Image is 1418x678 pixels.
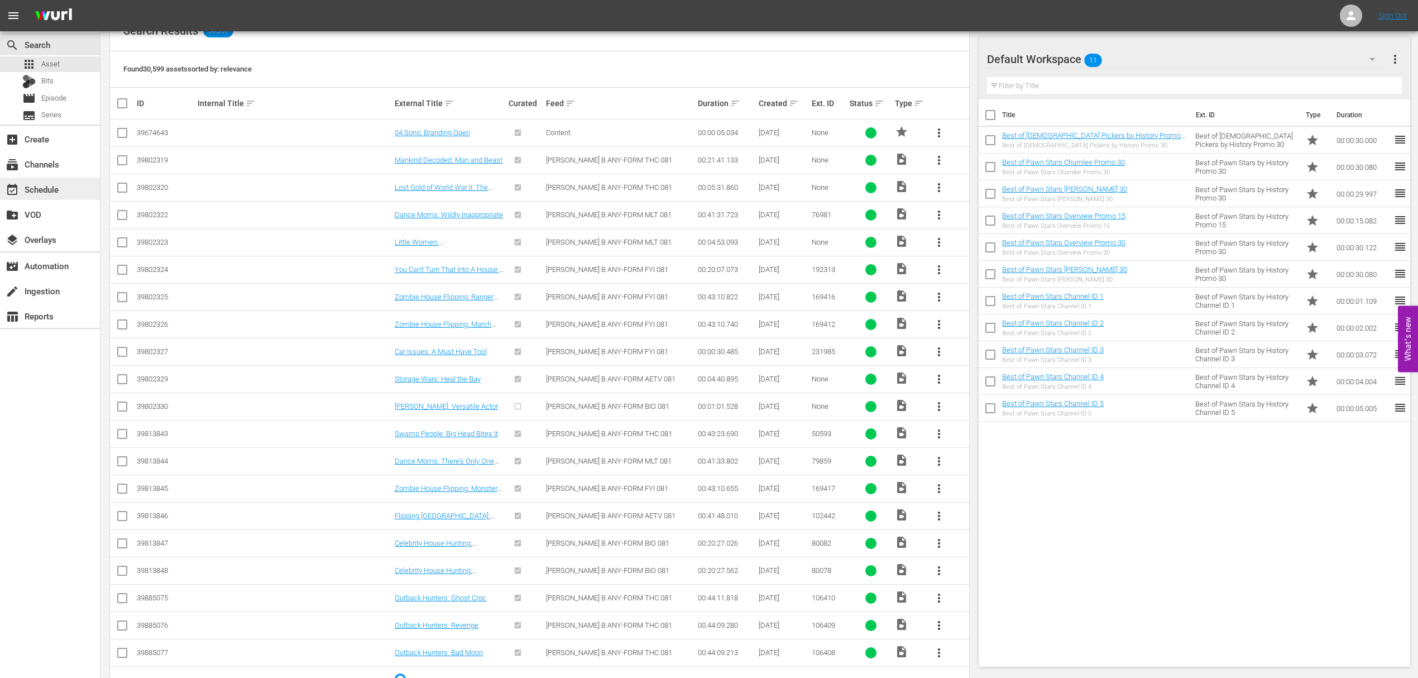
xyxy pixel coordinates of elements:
a: Best of Pawn Stars Channel ID 3 [1002,346,1104,354]
span: [PERSON_NAME] B ANY-FORM AETV 081 [546,512,676,520]
span: reorder [1393,240,1407,254]
div: 39802330 [137,402,194,410]
span: Video [895,399,908,412]
span: more_vert [932,482,946,495]
td: 00:00:01.109 [1332,288,1393,314]
span: 231985 [812,347,835,356]
span: [PERSON_NAME] B ANY-FORM THC 081 [546,594,672,602]
a: Storage Wars: Heal the Bay [395,375,481,383]
button: more_vert [926,311,952,338]
div: External Title [395,97,505,110]
span: Schedule [6,183,19,197]
div: 00:04:53.093 [698,238,755,246]
span: Promo [1306,294,1319,308]
div: Best of Pawn Stars Channel ID 4 [1002,383,1104,390]
span: 106410 [812,594,835,602]
td: 00:00:15.082 [1332,207,1393,234]
div: 00:00:05.034 [698,128,755,137]
span: more_vert [932,290,946,304]
div: Feed [546,97,694,110]
div: [DATE] [759,183,808,192]
div: [DATE] [759,156,808,164]
td: 00:00:02.002 [1332,314,1393,341]
span: Ingestion [6,285,19,298]
div: 00:21:41.133 [698,156,755,164]
span: sort [566,98,576,108]
div: Ext. ID [812,99,846,108]
div: Best of Pawn Stars [PERSON_NAME] 30 [1002,276,1127,283]
a: You Can't Turn That Into A House: [DATE] Trailer [395,265,504,282]
div: [DATE] [759,457,808,465]
span: Bits [41,75,54,87]
span: reorder [1393,213,1407,227]
div: 00:01:01.528 [698,402,755,410]
div: 00:04:40.895 [698,375,755,383]
span: [PERSON_NAME] B ANY-FORM BIO 081 [546,402,669,410]
div: 39802319 [137,156,194,164]
span: [PERSON_NAME] B ANY-FORM MLT 081 [546,457,672,465]
div: 00:43:10.822 [698,293,755,301]
div: [DATE] [759,402,808,410]
span: sort [874,98,884,108]
div: 39802324 [137,265,194,274]
button: more_vert [926,202,952,228]
th: Ext. ID [1189,99,1299,131]
span: 192313 [812,265,835,274]
a: Flipping [GEOGRAPHIC_DATA]: Flipping On Ice [395,512,495,528]
span: 169417 [812,484,835,493]
div: Best of Pawn Stars Channel ID 3 [1002,356,1104,364]
span: Video [895,426,908,440]
div: 39813846 [137,512,194,520]
div: Best of Pawn Stars [PERSON_NAME] 30 [1002,195,1127,203]
span: 50593 [812,429,831,438]
a: Mankind Decoded: Man and Beast [395,156,502,164]
div: Best of Pawn Stars Overview Promo 15 [1002,222,1125,230]
div: 00:20:27.562 [698,566,755,575]
span: Asset [41,59,60,70]
div: ID [137,99,194,108]
span: Episode [41,93,66,104]
span: Episode [22,92,36,105]
div: Status [850,97,892,110]
div: None [812,183,846,192]
span: 106408 [812,648,835,657]
span: [PERSON_NAME] B ANY-FORM AETV 081 [546,375,676,383]
a: Best of [DEMOGRAPHIC_DATA] Pickers by History Promo 30 [1002,131,1185,148]
div: 00:05:31.860 [698,183,755,192]
button: more_vert [926,639,952,666]
td: Best of Pawn Stars by History Channel ID 5 [1191,395,1302,422]
div: 00:20:27.026 [698,539,755,547]
span: [PERSON_NAME] B ANY-FORM THC 081 [546,621,672,629]
span: Series [22,109,36,122]
span: Video [895,152,908,166]
span: Promo [1306,133,1319,147]
td: Best of Pawn Stars by History Promo 30 [1191,180,1302,207]
div: [DATE] [759,621,808,629]
span: more_vert [932,236,946,249]
div: [DATE] [759,375,808,383]
button: Open Feedback Widget [1398,306,1418,373]
span: [PERSON_NAME] B ANY-FORM FYI 081 [546,484,668,493]
a: 04 Sonic Branding Open [395,128,470,137]
button: more_vert [926,284,952,311]
span: more_vert [932,427,946,441]
div: 39802320 [137,183,194,192]
div: 39802327 [137,347,194,356]
span: Promo [1306,375,1319,388]
span: more_vert [932,509,946,523]
span: 169412 [812,320,835,328]
span: [PERSON_NAME] B ANY-FORM BIO 081 [546,566,669,575]
div: [DATE] [759,484,808,493]
span: 80078 [812,566,831,575]
button: more_vert [926,393,952,420]
div: 00:44:09.280 [698,621,755,629]
span: more_vert [932,181,946,194]
span: [PERSON_NAME] B ANY-FORM THC 081 [546,156,672,164]
span: more_vert [932,345,946,359]
div: 39802326 [137,320,194,328]
span: 169416 [812,293,835,301]
div: Curated [509,99,543,108]
span: Video [895,563,908,576]
span: Video [895,508,908,522]
button: more_vert [926,448,952,475]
